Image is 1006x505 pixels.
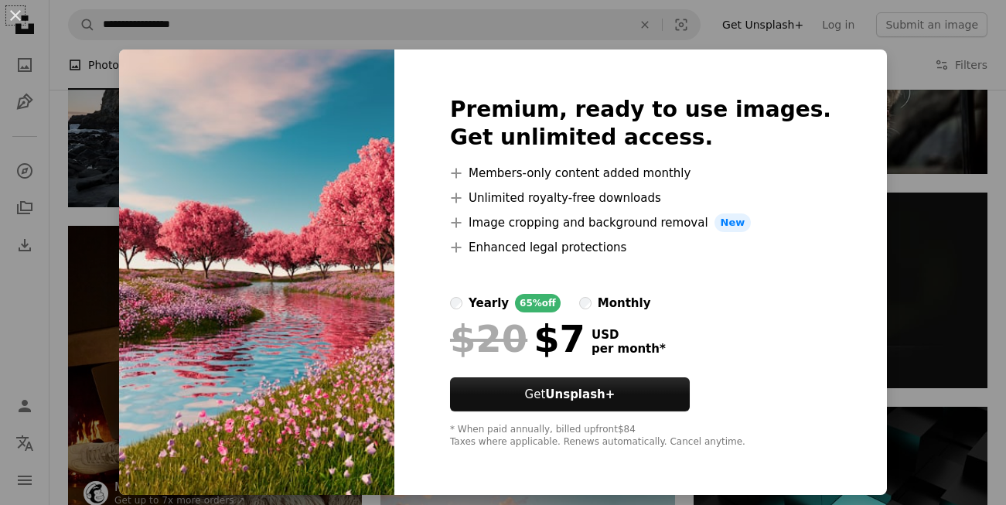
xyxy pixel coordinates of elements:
button: GetUnsplash+ [450,377,690,411]
div: * When paid annually, billed upfront $84 Taxes where applicable. Renews automatically. Cancel any... [450,424,831,449]
input: yearly65%off [450,297,462,309]
img: premium_photo-1711434824963-ca894373272e [119,49,394,495]
li: Members-only content added monthly [450,164,831,183]
span: per month * [592,342,666,356]
div: monthly [598,294,651,312]
span: $20 [450,319,527,359]
span: USD [592,328,666,342]
li: Unlimited royalty-free downloads [450,189,831,207]
li: Enhanced legal protections [450,238,831,257]
li: Image cropping and background removal [450,213,831,232]
div: $7 [450,319,585,359]
strong: Unsplash+ [545,387,615,401]
input: monthly [579,297,592,309]
span: New [714,213,752,232]
div: 65% off [515,294,561,312]
div: yearly [469,294,509,312]
h2: Premium, ready to use images. Get unlimited access. [450,96,831,152]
